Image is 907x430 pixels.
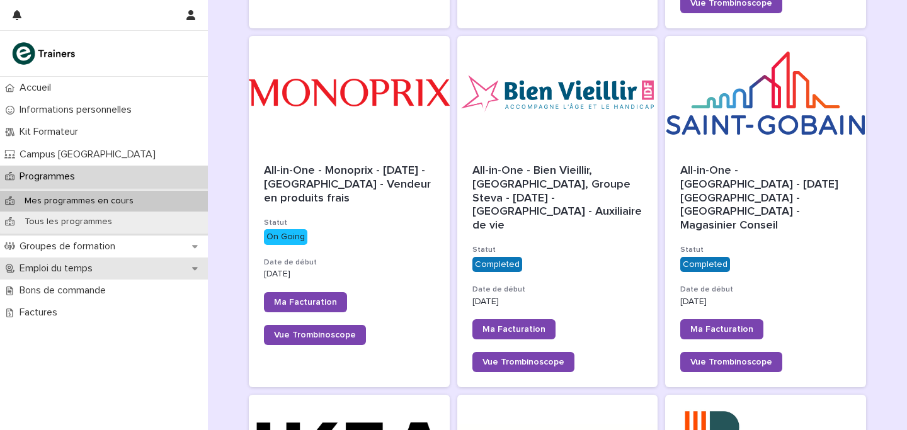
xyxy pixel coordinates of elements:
p: [DATE] [264,269,435,280]
span: Vue Trombinoscope [482,358,564,366]
img: K0CqGN7SDeD6s4JG8KQk [10,41,79,66]
h3: Statut [472,245,643,255]
span: Ma Facturation [690,325,753,334]
p: Campus [GEOGRAPHIC_DATA] [14,149,166,161]
span: Ma Facturation [482,325,545,334]
h3: Date de début [680,285,851,295]
p: Informations personnelles [14,104,142,116]
span: Vue Trombinoscope [274,331,356,339]
p: Groupes de formation [14,240,125,252]
a: Ma Facturation [680,319,763,339]
a: Ma Facturation [264,292,347,312]
span: All-in-One - Monoprix - [DATE] - [GEOGRAPHIC_DATA] - Vendeur en produits frais [264,165,434,203]
a: All-in-One - Monoprix - [DATE] - [GEOGRAPHIC_DATA] - Vendeur en produits fraisStatutOn GoingDate ... [249,36,450,387]
h3: Date de début [264,257,435,268]
a: Ma Facturation [472,319,556,339]
p: Tous les programmes [14,217,122,227]
h3: Date de début [472,285,643,295]
p: Kit Formateur [14,126,88,138]
p: Emploi du temps [14,263,103,274]
p: Mes programmes en cours [14,196,144,207]
a: All-in-One - [GEOGRAPHIC_DATA] - [DATE][GEOGRAPHIC_DATA] - [GEOGRAPHIC_DATA] - Magasinier Conseil... [665,36,866,387]
span: Vue Trombinoscope [690,358,772,366]
p: Accueil [14,82,61,94]
a: Vue Trombinoscope [264,325,366,345]
div: Completed [680,257,730,273]
span: Ma Facturation [274,298,337,307]
p: [DATE] [472,297,643,307]
p: Programmes [14,171,85,183]
div: Completed [472,257,522,273]
p: [DATE] [680,297,851,307]
p: Factures [14,307,67,319]
h3: Statut [264,218,435,228]
div: On Going [264,229,307,245]
a: All-in-One - Bien Vieillir, [GEOGRAPHIC_DATA], Groupe Steva - [DATE] - [GEOGRAPHIC_DATA] - Auxili... [457,36,658,387]
p: Bons de commande [14,285,116,297]
a: Vue Trombinoscope [680,352,782,372]
span: All-in-One - Bien Vieillir, [GEOGRAPHIC_DATA], Groupe Steva - [DATE] - [GEOGRAPHIC_DATA] - Auxili... [472,165,645,230]
a: Vue Trombinoscope [472,352,574,372]
h3: Statut [680,245,851,255]
span: All-in-One - [GEOGRAPHIC_DATA] - [DATE][GEOGRAPHIC_DATA] - [GEOGRAPHIC_DATA] - Magasinier Conseil [680,165,838,230]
